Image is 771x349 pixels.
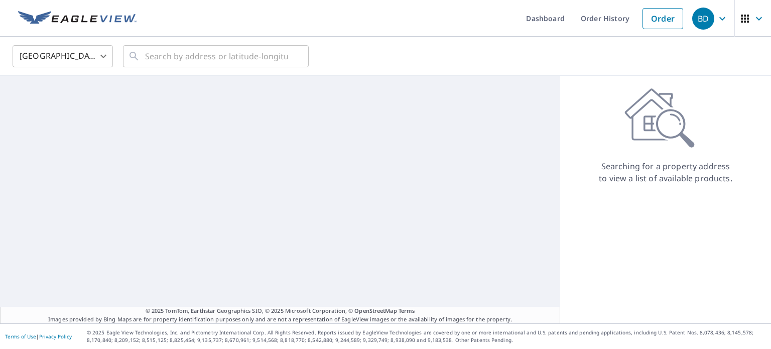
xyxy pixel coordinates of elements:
a: OpenStreetMap [354,307,397,314]
input: Search by address or latitude-longitude [145,42,288,70]
img: EV Logo [18,11,137,26]
p: © 2025 Eagle View Technologies, Inc. and Pictometry International Corp. All Rights Reserved. Repo... [87,329,766,344]
a: Order [642,8,683,29]
p: | [5,333,72,339]
a: Terms [399,307,415,314]
a: Terms of Use [5,333,36,340]
div: BD [692,8,714,30]
p: Searching for a property address to view a list of available products. [598,160,733,184]
div: [GEOGRAPHIC_DATA] [13,42,113,70]
a: Privacy Policy [39,333,72,340]
span: © 2025 TomTom, Earthstar Geographics SIO, © 2025 Microsoft Corporation, © [146,307,415,315]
